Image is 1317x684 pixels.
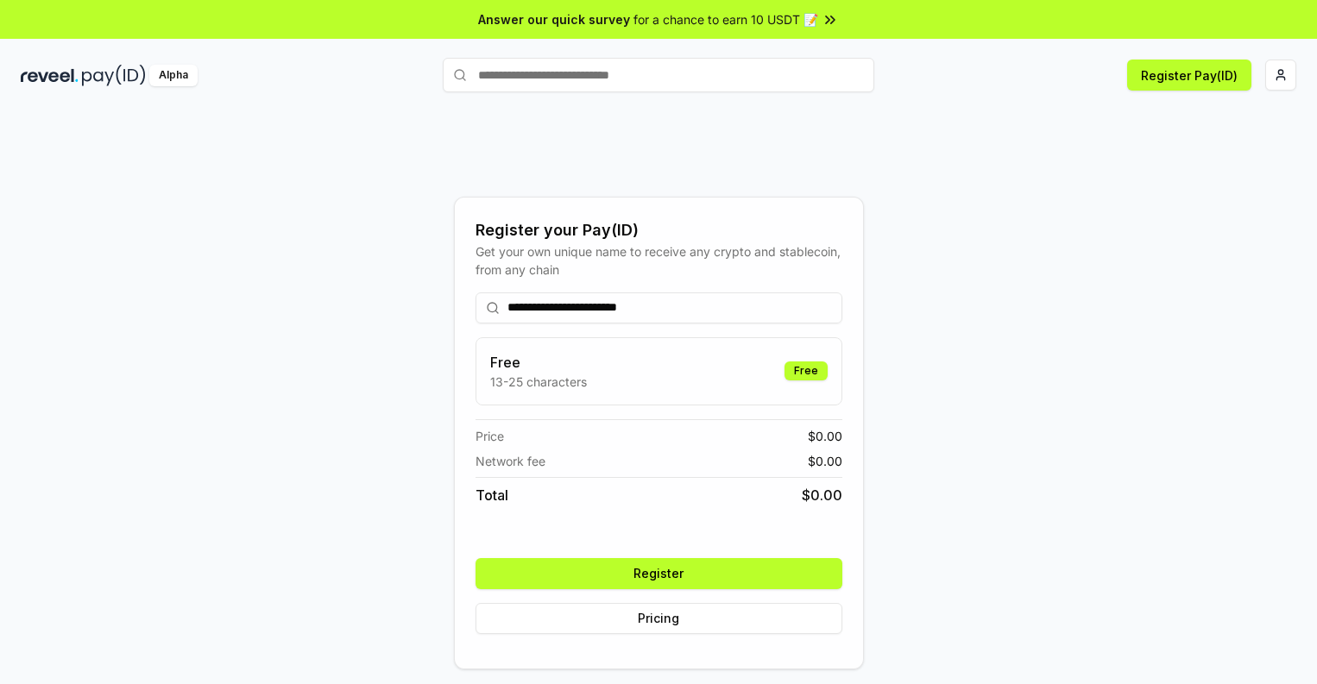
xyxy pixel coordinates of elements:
[476,218,842,242] div: Register your Pay(ID)
[476,558,842,589] button: Register
[476,603,842,634] button: Pricing
[476,485,508,505] span: Total
[476,427,504,445] span: Price
[21,65,79,86] img: reveel_dark
[785,361,828,380] div: Free
[476,242,842,279] div: Get your own unique name to receive any crypto and stablecoin, from any chain
[476,452,545,470] span: Network fee
[633,10,818,28] span: for a chance to earn 10 USDT 📝
[82,65,146,86] img: pay_id
[490,352,587,373] h3: Free
[808,452,842,470] span: $ 0.00
[478,10,630,28] span: Answer our quick survey
[808,427,842,445] span: $ 0.00
[802,485,842,505] span: $ 0.00
[149,65,198,86] div: Alpha
[1127,60,1251,91] button: Register Pay(ID)
[490,373,587,391] p: 13-25 characters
